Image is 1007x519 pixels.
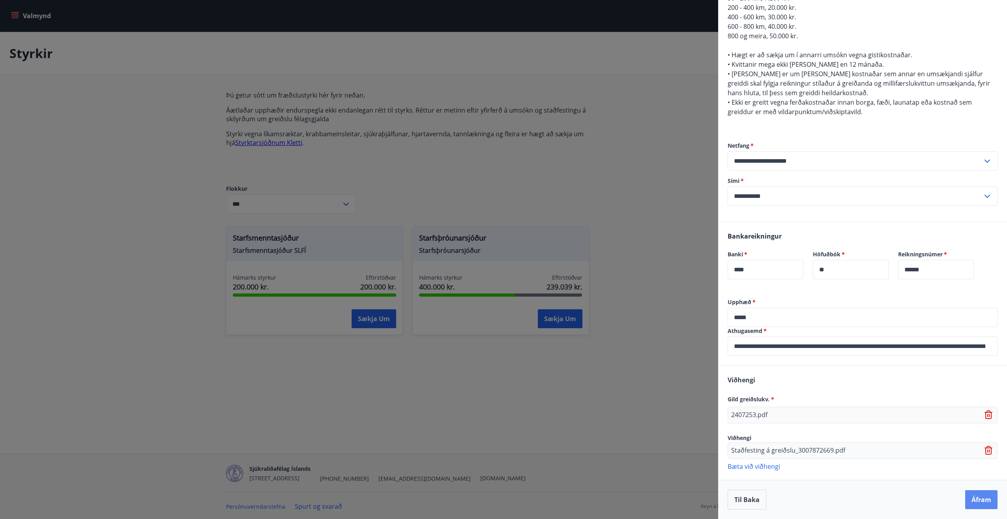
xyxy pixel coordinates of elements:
span: Gild greiðslukv. [728,395,774,403]
span: 200 - 400 km, 20.000 kr. [728,3,796,12]
div: Upphæð [728,308,998,327]
span: Bankareikningur [728,232,782,241]
span: 800 og meira, 50.000 kr. [728,32,798,40]
span: Viðhengi [728,376,755,384]
label: Upphæð [728,298,998,306]
button: Til baka [728,490,766,510]
label: Netfang [728,142,998,150]
span: Viðhengi [728,434,751,442]
button: Áfram [965,490,998,509]
label: Höfuðbók [813,250,889,258]
span: • Ekki er greitt vegna ferðakostnaðar innan borga, fæði, launatap eða kostnað sem greiddur er með... [728,98,972,116]
label: Banki [728,250,803,258]
p: Staðfesting á greiðslu_3007872669.pdf [731,446,845,455]
div: Athugasemd [728,337,998,356]
span: 600 - 800 km, 40.000 kr. [728,22,796,31]
label: Reikningsnúmer [898,250,974,258]
label: Athugasemd [728,327,998,335]
p: Bæta við viðhengi [728,462,998,470]
span: • [PERSON_NAME] er um [PERSON_NAME] kostnaðar sem annar en umsækjandi sjálfur greiddi skal fylgja... [728,70,990,97]
label: Sími [728,177,998,185]
span: • Hægt er að sækja um í annarri umsókn vegna gistikostnaðar. [728,51,912,59]
p: 2407253.pdf [731,410,767,420]
span: • Kvittanir mega ekki [PERSON_NAME] en 12 mánaða. [728,60,884,69]
span: 400 - 600 km, 30.000 kr. [728,13,796,21]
